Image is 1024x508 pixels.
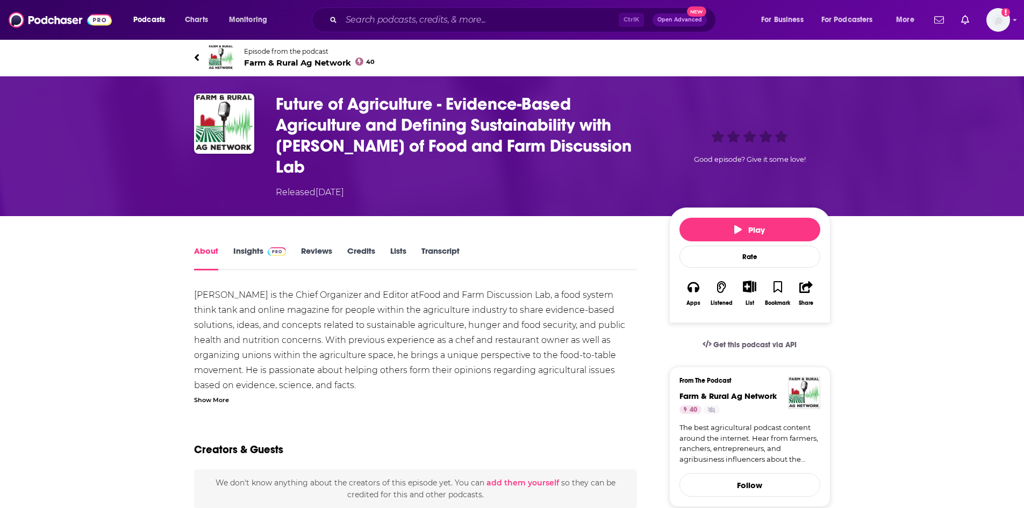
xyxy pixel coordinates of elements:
button: open menu [221,11,281,28]
a: Reviews [301,246,332,270]
button: open menu [754,11,817,28]
span: Open Advanced [657,17,702,23]
h1: Future of Agriculture - Evidence-Based Agriculture and Defining Sustainability with Marc Brazeau ... [276,94,652,177]
h2: Creators & Guests [194,443,283,456]
button: Show More Button [739,281,761,292]
span: New [687,6,706,17]
a: 40 [679,405,701,414]
div: Show More ButtonList [735,274,763,313]
img: Farm & Rural Ag Network [788,377,820,409]
span: Ctrl K [619,13,644,27]
div: List [746,299,754,306]
img: Podchaser - Follow, Share and Rate Podcasts [9,10,112,30]
button: open menu [889,11,928,28]
button: Share [792,274,820,313]
span: Charts [185,12,208,27]
span: Logged in as ShoutComms [986,8,1010,32]
button: Apps [679,274,707,313]
svg: Add a profile image [1001,8,1010,17]
div: Rate [679,246,820,268]
a: Farm & Rural Ag Network [679,391,777,401]
button: Open AdvancedNew [653,13,707,26]
button: add them yourself [486,478,559,487]
div: Apps [686,300,700,306]
span: Get this podcast via API [713,340,797,349]
img: Future of Agriculture - Evidence-Based Agriculture and Defining Sustainability with Marc Brazeau ... [194,94,254,154]
a: InsightsPodchaser Pro [233,246,287,270]
a: Charts [178,11,214,28]
span: More [896,12,914,27]
a: The best agricultural podcast content around the internet. Hear from farmers, ranchers, entrepren... [679,423,820,464]
a: Credits [347,246,375,270]
span: For Business [761,12,804,27]
span: 40 [366,60,375,65]
button: Show profile menu [986,8,1010,32]
div: Search podcasts, credits, & more... [322,8,726,32]
input: Search podcasts, credits, & more... [341,11,619,28]
a: Food and Farm Discussion Lab [419,290,550,300]
div: Share [799,300,813,306]
a: Get this podcast via API [694,332,806,358]
h3: From The Podcast [679,377,812,384]
a: About [194,246,218,270]
a: Farm & Rural Ag NetworkEpisode from the podcastFarm & Rural Ag Network40 [194,45,830,70]
button: Play [679,218,820,241]
button: Bookmark [764,274,792,313]
span: Episode from the podcast [244,47,375,55]
button: Follow [679,473,820,497]
button: open menu [814,11,889,28]
div: Listened [711,300,733,306]
a: Transcript [421,246,460,270]
div: Released [DATE] [276,186,344,199]
img: User Profile [986,8,1010,32]
span: Podcasts [133,12,165,27]
div: Bookmark [765,300,790,306]
span: 40 [690,405,697,416]
span: Farm & Rural Ag Network [244,58,375,68]
span: Monitoring [229,12,267,27]
span: Play [734,225,765,235]
a: Show notifications dropdown [957,11,973,29]
a: Lists [390,246,406,270]
span: We don't know anything about the creators of this episode yet . You can so they can be credited f... [216,478,615,499]
span: Good episode? Give it some love! [694,155,806,163]
button: open menu [126,11,179,28]
button: Listened [707,274,735,313]
img: Podchaser Pro [268,247,287,256]
a: Show notifications dropdown [930,11,948,29]
span: For Podcasters [821,12,873,27]
img: Farm & Rural Ag Network [208,45,234,70]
